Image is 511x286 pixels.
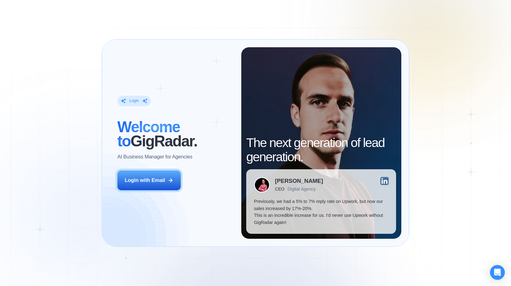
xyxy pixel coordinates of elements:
[275,178,323,184] div: [PERSON_NAME]
[254,198,389,226] p: Previously, we had a 5% to 7% reply rate on Upwork, but now our sales increased by 17%-20%. This ...
[117,118,180,149] span: Welcome to
[275,187,284,192] div: CEO
[117,154,192,161] p: AI Business Manager for Agencies
[129,98,139,103] div: Login
[246,136,396,164] h2: The next generation of lead generation.
[117,120,234,148] h2: ‍ GigRadar.
[125,177,165,184] div: Login with Email
[490,265,505,280] div: Open Intercom Messenger
[288,187,316,192] div: Digital Agency
[117,170,181,190] button: Login with Email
